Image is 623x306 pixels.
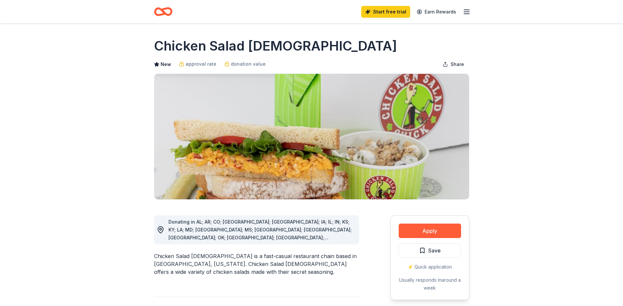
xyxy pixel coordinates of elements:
[154,37,397,55] h1: Chicken Salad [DEMOGRAPHIC_DATA]
[186,60,216,68] span: approval rate
[224,60,266,68] a: donation value
[168,219,352,248] span: Donating in AL; AR; CO; [GEOGRAPHIC_DATA]; [GEOGRAPHIC_DATA]; IA; IL; IN; KS; KY; LA; MD; [GEOGRA...
[428,246,441,255] span: Save
[437,58,469,71] button: Share
[451,60,464,68] span: Share
[154,74,469,199] img: Image for Chicken Salad Chick
[361,6,410,18] a: Start free trial
[161,60,171,68] span: New
[231,60,266,68] span: donation value
[154,4,172,19] a: Home
[399,243,461,258] button: Save
[399,224,461,238] button: Apply
[154,252,359,276] div: Chicken Salad [DEMOGRAPHIC_DATA] is a fast-casual restaurant chain based in [GEOGRAPHIC_DATA], [U...
[399,263,461,271] div: ⚡️ Quick application
[179,60,216,68] a: approval rate
[413,6,460,18] a: Earn Rewards
[399,276,461,292] div: Usually responds in around a week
